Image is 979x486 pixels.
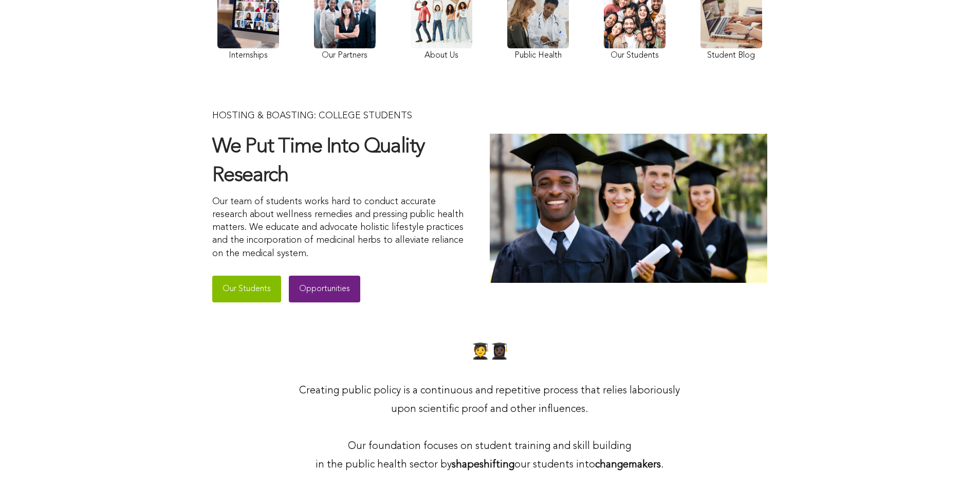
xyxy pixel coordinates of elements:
[455,41,524,60] input: SUBSCRIBE
[212,276,281,302] a: Our Students
[289,276,360,302] a: Opportunities
[212,195,469,260] p: Our team of students works hard to conduct accurate research about wellness remedies and pressing...
[928,437,979,486] iframe: Chat Widget
[490,134,767,283] img: Support-Assuaged-Dream-Team-Students 1
[595,460,661,470] strong: changemakers
[212,110,469,122] p: HOSTING & BOASTING: COLLEGE STUDENTS
[452,460,514,470] strong: shapeshifting
[471,345,509,360] span: 🧑‍🎓👩🏿‍🎓
[212,137,425,186] strong: We Put Time Into Quality Research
